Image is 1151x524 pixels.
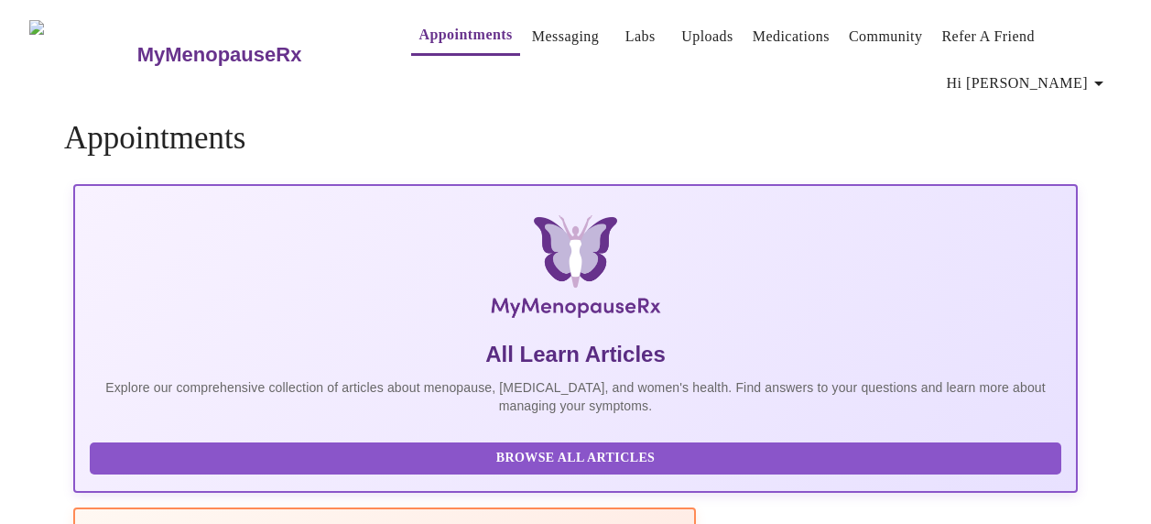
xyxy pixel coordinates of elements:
a: Medications [753,24,830,49]
a: Messaging [532,24,599,49]
h3: MyMenopauseRx [137,43,302,67]
h4: Appointments [64,120,1087,157]
img: MyMenopauseRx Logo [29,20,135,89]
h5: All Learn Articles [90,340,1061,369]
a: Community [849,24,923,49]
button: Browse All Articles [90,442,1061,475]
a: Appointments [418,22,512,48]
button: Medications [745,18,837,55]
button: Refer a Friend [934,18,1042,55]
a: Uploads [681,24,733,49]
button: Community [842,18,930,55]
span: Browse All Articles [108,447,1043,470]
a: Browse All Articles [90,449,1066,464]
button: Uploads [674,18,741,55]
button: Hi [PERSON_NAME] [939,65,1117,102]
img: MyMenopauseRx Logo [241,215,910,325]
a: MyMenopauseRx [135,23,375,87]
a: Labs [625,24,656,49]
p: Explore our comprehensive collection of articles about menopause, [MEDICAL_DATA], and women's hea... [90,378,1061,415]
a: Refer a Friend [941,24,1035,49]
button: Labs [611,18,669,55]
button: Appointments [411,16,519,56]
button: Messaging [525,18,606,55]
span: Hi [PERSON_NAME] [947,71,1110,96]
